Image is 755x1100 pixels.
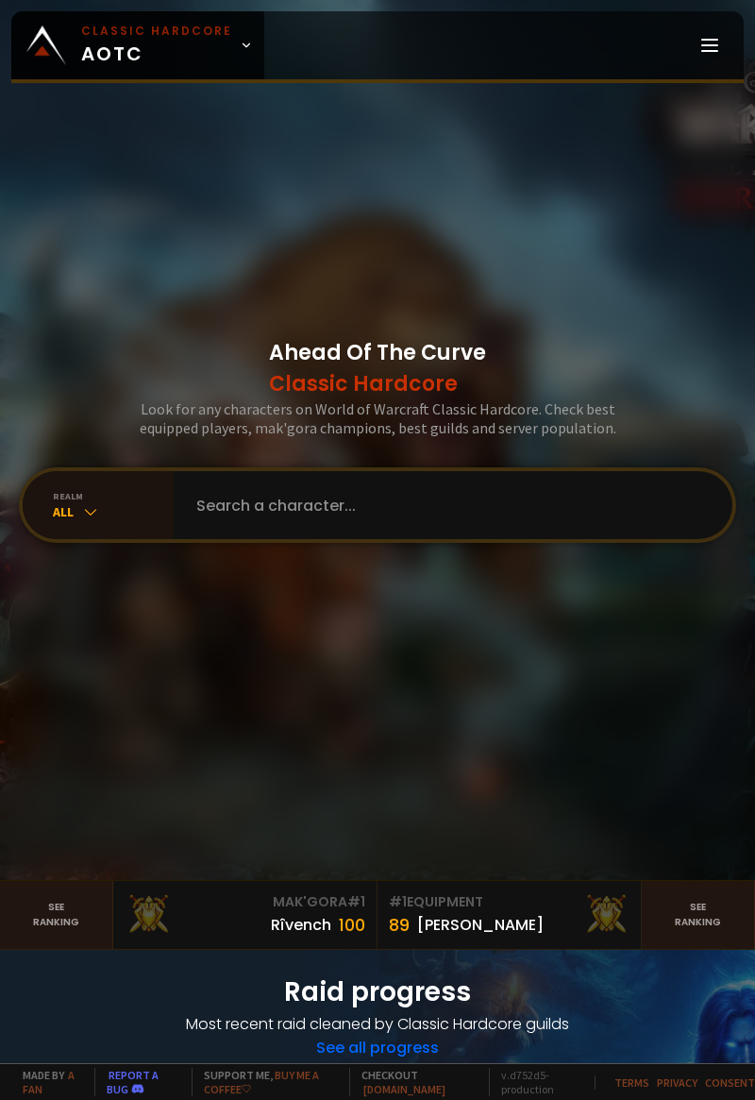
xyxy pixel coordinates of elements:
[389,892,407,911] span: # 1
[81,23,232,40] small: Classic Hardcore
[192,1068,338,1096] span: Support me,
[113,399,642,437] h3: Look for any characters on World of Warcraft Classic Hardcore. Check best equipped players, mak'g...
[113,881,377,949] a: Mak'Gora#1Rîvench100
[657,1075,697,1090] a: Privacy
[389,912,410,938] div: 89
[269,337,486,399] h1: Ahead Of The Curve
[11,1068,83,1096] span: Made by
[339,912,365,938] div: 100
[185,471,710,539] input: Search a character...
[107,1068,159,1096] a: Report a bug
[125,892,365,912] div: Mak'Gora
[23,1012,732,1036] h4: Most recent raid cleaned by Classic Hardcore guilds
[53,490,174,502] div: realm
[705,1075,755,1090] a: Consent
[377,881,642,949] a: #1Equipment89[PERSON_NAME]
[489,1068,583,1096] span: v. d752d5 - production
[349,1068,478,1096] span: Checkout
[363,1082,445,1096] a: [DOMAIN_NAME]
[53,502,174,521] div: All
[614,1075,649,1090] a: Terms
[11,11,264,79] a: Classic HardcoreAOTC
[23,1068,75,1096] a: a fan
[269,368,486,399] span: Classic Hardcore
[81,23,232,68] span: AOTC
[642,881,755,949] a: Seeranking
[389,892,629,912] div: Equipment
[316,1037,439,1058] a: See all progress
[204,1068,319,1096] a: Buy me a coffee
[347,892,365,911] span: # 1
[417,913,544,937] div: [PERSON_NAME]
[271,913,331,937] div: Rîvench
[23,973,732,1012] h1: Raid progress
